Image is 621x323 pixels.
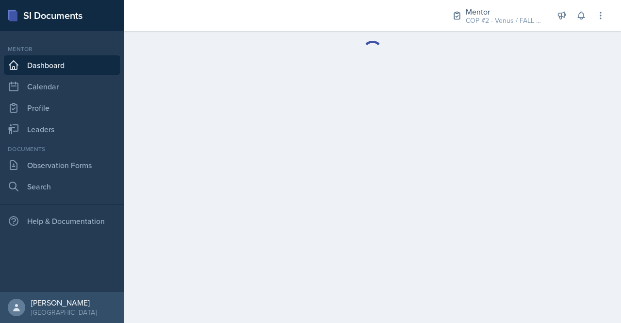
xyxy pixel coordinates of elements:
div: Help & Documentation [4,211,120,231]
a: Dashboard [4,55,120,75]
a: Observation Forms [4,155,120,175]
a: Leaders [4,119,120,139]
div: [GEOGRAPHIC_DATA] [31,307,97,317]
a: Search [4,177,120,196]
div: [PERSON_NAME] [31,298,97,307]
div: Documents [4,145,120,153]
a: Profile [4,98,120,118]
div: COP #2 - Venus / FALL 2025 [466,16,543,26]
a: Calendar [4,77,120,96]
div: Mentor [4,45,120,53]
div: Mentor [466,6,543,17]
